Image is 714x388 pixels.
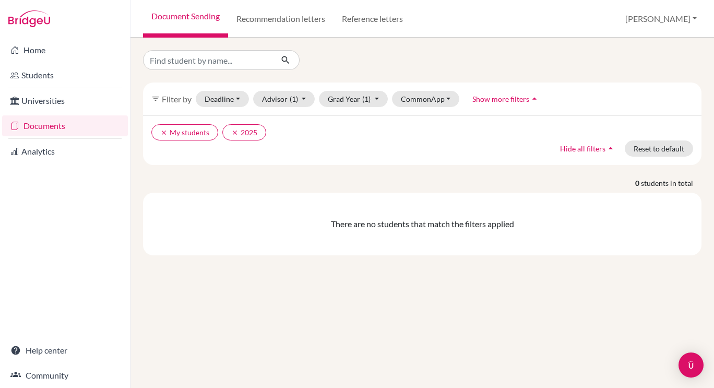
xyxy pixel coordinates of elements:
button: clearMy students [151,124,218,140]
i: arrow_drop_up [605,143,616,154]
i: filter_list [151,95,160,103]
a: Help center [2,340,128,361]
img: Bridge-U [8,10,50,27]
button: Reset to default [625,140,693,157]
span: students in total [641,178,701,189]
button: Advisor(1) [253,91,315,107]
i: arrow_drop_up [529,93,540,104]
span: (1) [290,95,298,103]
i: clear [231,129,239,136]
button: Grad Year(1) [319,91,388,107]
div: Open Intercom Messenger [679,352,704,378]
a: Universities [2,90,128,111]
input: Find student by name... [143,50,272,70]
button: [PERSON_NAME] [621,9,701,29]
a: Students [2,65,128,86]
a: Analytics [2,141,128,162]
div: There are no students that match the filters applied [147,218,697,230]
i: clear [160,129,168,136]
button: Show more filtersarrow_drop_up [463,91,549,107]
button: CommonApp [392,91,460,107]
span: Hide all filters [560,144,605,153]
button: Hide all filtersarrow_drop_up [551,140,625,157]
a: Home [2,40,128,61]
span: Show more filters [472,95,529,103]
button: Deadline [196,91,249,107]
button: clear2025 [222,124,266,140]
a: Documents [2,115,128,136]
span: Filter by [162,94,192,104]
span: (1) [362,95,371,103]
strong: 0 [635,178,641,189]
a: Community [2,365,128,386]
